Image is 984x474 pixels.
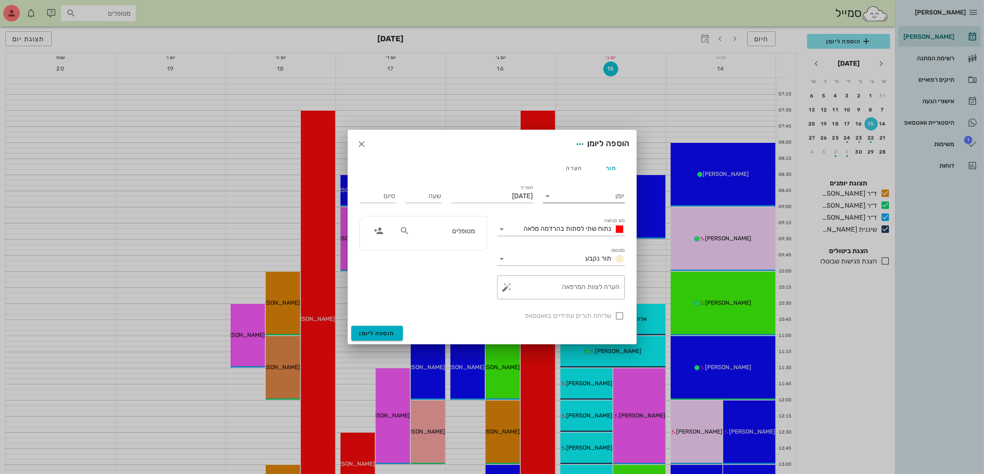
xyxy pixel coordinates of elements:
[572,137,630,152] div: הוספה ליומן
[611,247,625,254] label: סטטוס
[586,254,612,262] span: תור נקבע
[604,218,625,224] label: סוג פגישה
[524,225,612,232] span: נתוח שתי לסתות בהרדמה מלאה
[555,158,593,178] div: הערה
[351,326,403,341] button: הוספה ליומן
[593,158,630,178] div: תור
[497,252,625,265] div: סטטוסתור נקבע
[360,330,395,337] span: הוספה ליומן
[520,185,533,191] label: תאריך
[543,190,625,203] div: יומן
